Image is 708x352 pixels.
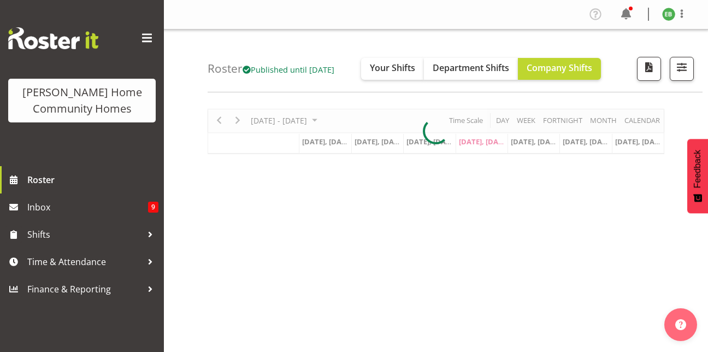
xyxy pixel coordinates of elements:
[527,62,592,74] span: Company Shifts
[27,226,142,243] span: Shifts
[361,58,424,80] button: Your Shifts
[518,58,601,80] button: Company Shifts
[433,62,509,74] span: Department Shifts
[27,254,142,270] span: Time & Attendance
[637,57,661,81] button: Download a PDF of the roster according to the set date range.
[27,281,142,297] span: Finance & Reporting
[208,62,334,75] h4: Roster
[424,58,518,80] button: Department Shifts
[675,319,686,330] img: help-xxl-2.png
[27,172,158,188] span: Roster
[693,150,703,188] span: Feedback
[687,139,708,213] button: Feedback - Show survey
[243,64,334,75] span: Published until [DATE]
[27,199,148,215] span: Inbox
[662,8,675,21] img: eloise-bailey8534.jpg
[148,202,158,213] span: 9
[8,27,98,49] img: Rosterit website logo
[670,57,694,81] button: Filter Shifts
[370,62,415,74] span: Your Shifts
[19,84,145,117] div: [PERSON_NAME] Home Community Homes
